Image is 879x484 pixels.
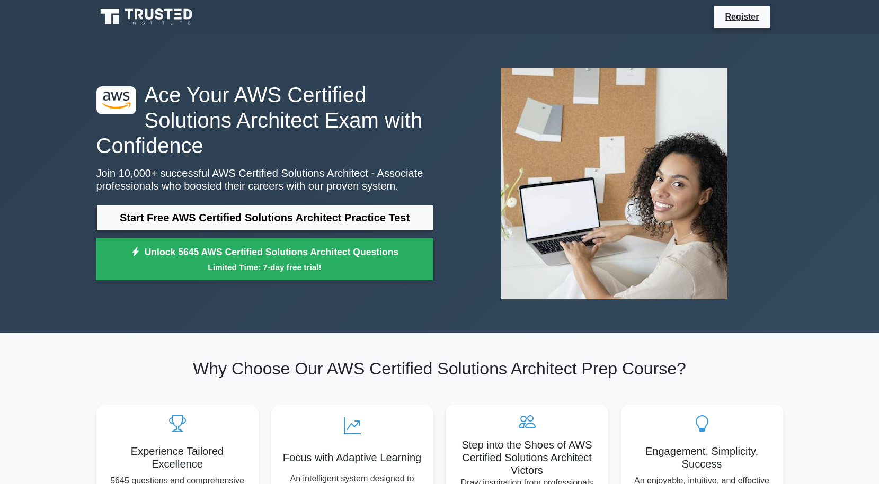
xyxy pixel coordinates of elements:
[110,261,420,273] small: Limited Time: 7-day free trial!
[96,238,433,281] a: Unlock 5645 AWS Certified Solutions Architect QuestionsLimited Time: 7-day free trial!
[105,445,250,470] h5: Experience Tailored Excellence
[96,358,783,379] h2: Why Choose Our AWS Certified Solutions Architect Prep Course?
[96,205,433,230] a: Start Free AWS Certified Solutions Architect Practice Test
[455,438,600,477] h5: Step into the Shoes of AWS Certified Solutions Architect Victors
[280,451,425,464] h5: Focus with Adaptive Learning
[718,10,765,23] a: Register
[96,82,433,158] h1: Ace Your AWS Certified Solutions Architect Exam with Confidence
[96,167,433,192] p: Join 10,000+ successful AWS Certified Solutions Architect - Associate professionals who boosted t...
[629,445,775,470] h5: Engagement, Simplicity, Success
